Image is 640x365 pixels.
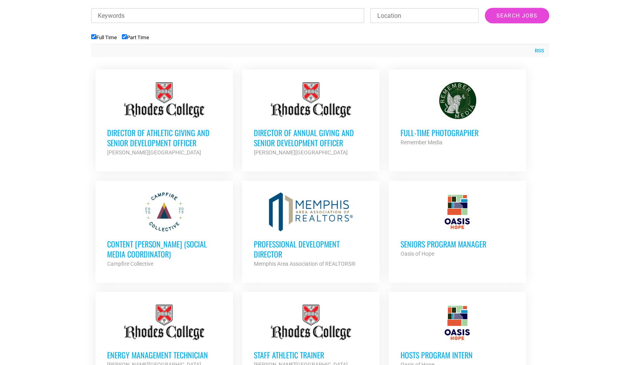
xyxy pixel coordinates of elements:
a: Director of Annual Giving and Senior Development Officer [PERSON_NAME][GEOGRAPHIC_DATA] [242,69,380,169]
a: Content [PERSON_NAME] (Social Media Coordinator) Campfire Collective [95,181,233,280]
h3: Director of Annual Giving and Senior Development Officer [254,128,368,148]
h3: Professional Development Director [254,239,368,259]
strong: Oasis of Hope [400,251,434,257]
a: Seniors Program Manager Oasis of Hope [389,181,526,270]
input: Part Time [122,34,127,39]
label: Full Time [91,35,117,40]
input: Search Jobs [485,8,549,23]
input: Location [370,8,479,23]
h3: Staff Athletic Trainer [254,350,368,360]
input: Keywords [91,8,364,23]
a: Professional Development Director Memphis Area Association of REALTORS® [242,181,380,280]
strong: Remember Media [400,139,442,145]
a: Director of Athletic Giving and Senior Development Officer [PERSON_NAME][GEOGRAPHIC_DATA] [95,69,233,169]
h3: Director of Athletic Giving and Senior Development Officer [107,128,221,148]
h3: Seniors Program Manager [400,239,514,249]
strong: Memphis Area Association of REALTORS® [254,261,356,267]
h3: Content [PERSON_NAME] (Social Media Coordinator) [107,239,221,259]
input: Full Time [91,34,96,39]
h3: Full-Time Photographer [400,128,514,138]
a: RSS [531,47,544,55]
h3: Energy Management Technician [107,350,221,360]
a: Full-Time Photographer Remember Media [389,69,526,159]
strong: [PERSON_NAME][GEOGRAPHIC_DATA] [107,149,201,156]
label: Part Time [122,35,149,40]
h3: HOSTS Program Intern [400,350,514,360]
strong: Campfire Collective [107,261,153,267]
strong: [PERSON_NAME][GEOGRAPHIC_DATA] [254,149,348,156]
